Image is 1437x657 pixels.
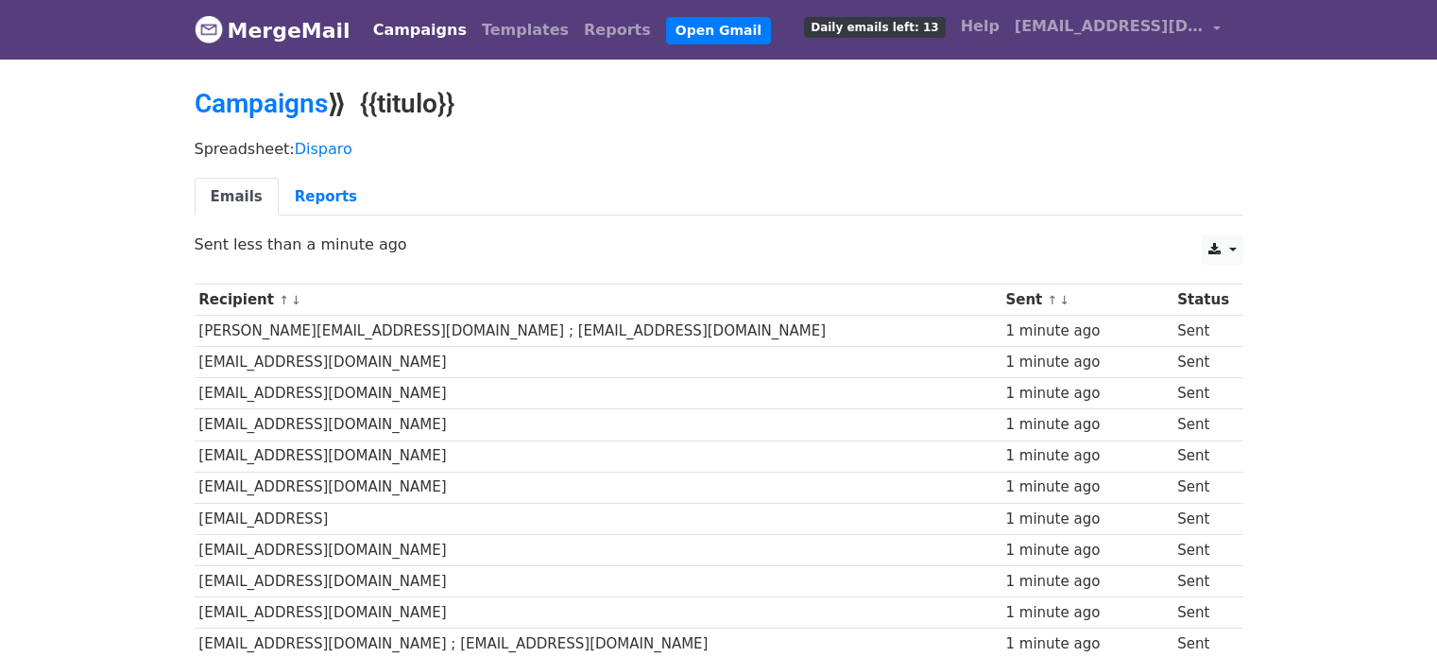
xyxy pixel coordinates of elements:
a: ↓ [291,293,301,307]
a: Daily emails left: 13 [796,8,952,45]
td: Sent [1172,565,1233,596]
p: Spreadsheet: [195,139,1243,159]
td: Sent [1172,347,1233,378]
td: [EMAIL_ADDRESS][DOMAIN_NAME] [195,534,1001,565]
div: 1 minute ago [1005,445,1168,467]
h2: ⟫ {{titulo}} [195,88,1243,120]
td: [EMAIL_ADDRESS][DOMAIN_NAME] [195,347,1001,378]
p: Sent less than a minute ago [195,234,1243,254]
img: MergeMail logo [195,15,223,43]
a: MergeMail [195,10,351,50]
td: Sent [1172,316,1233,347]
div: 1 minute ago [1005,383,1168,405]
div: 1 minute ago [1005,509,1168,530]
a: ↑ [1048,293,1058,307]
td: [EMAIL_ADDRESS][DOMAIN_NAME] [195,441,1001,472]
a: ↓ [1059,293,1069,307]
td: [PERSON_NAME][EMAIL_ADDRESS][DOMAIN_NAME] ; [EMAIL_ADDRESS][DOMAIN_NAME] [195,316,1001,347]
td: [EMAIL_ADDRESS][DOMAIN_NAME] [195,565,1001,596]
a: Help [953,8,1007,45]
div: 1 minute ago [1005,414,1168,436]
a: Reports [279,178,373,216]
div: 1 minute ago [1005,571,1168,593]
div: 1 minute ago [1005,320,1168,342]
td: Sent [1172,378,1233,409]
td: Sent [1172,597,1233,629]
a: Campaigns [195,88,328,119]
td: Sent [1172,472,1233,503]
td: Sent [1172,534,1233,565]
a: Campaigns [366,11,474,49]
th: Sent [1001,285,1173,316]
td: [EMAIL_ADDRESS][DOMAIN_NAME] [195,378,1001,409]
a: Templates [474,11,576,49]
div: 1 minute ago [1005,476,1168,498]
a: Disparo [295,140,352,158]
td: [EMAIL_ADDRESS][DOMAIN_NAME] [195,597,1001,629]
span: Daily emails left: 13 [804,17,945,38]
td: Sent [1172,503,1233,534]
a: Emails [195,178,279,216]
span: [EMAIL_ADDRESS][DOMAIN_NAME] [1015,15,1204,38]
td: Sent [1172,409,1233,441]
div: 1 minute ago [1005,352,1168,373]
div: 1 minute ago [1005,633,1168,655]
td: [EMAIL_ADDRESS][DOMAIN_NAME] [195,472,1001,503]
div: 1 minute ago [1005,540,1168,562]
td: [EMAIL_ADDRESS][DOMAIN_NAME] [195,409,1001,441]
td: Sent [1172,441,1233,472]
td: [EMAIL_ADDRESS] [195,503,1001,534]
div: 1 minute ago [1005,602,1168,624]
th: Status [1172,285,1233,316]
th: Recipient [195,285,1001,316]
a: Open Gmail [666,17,771,44]
a: Reports [576,11,659,49]
a: ↑ [279,293,289,307]
a: [EMAIL_ADDRESS][DOMAIN_NAME] [1007,8,1228,52]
